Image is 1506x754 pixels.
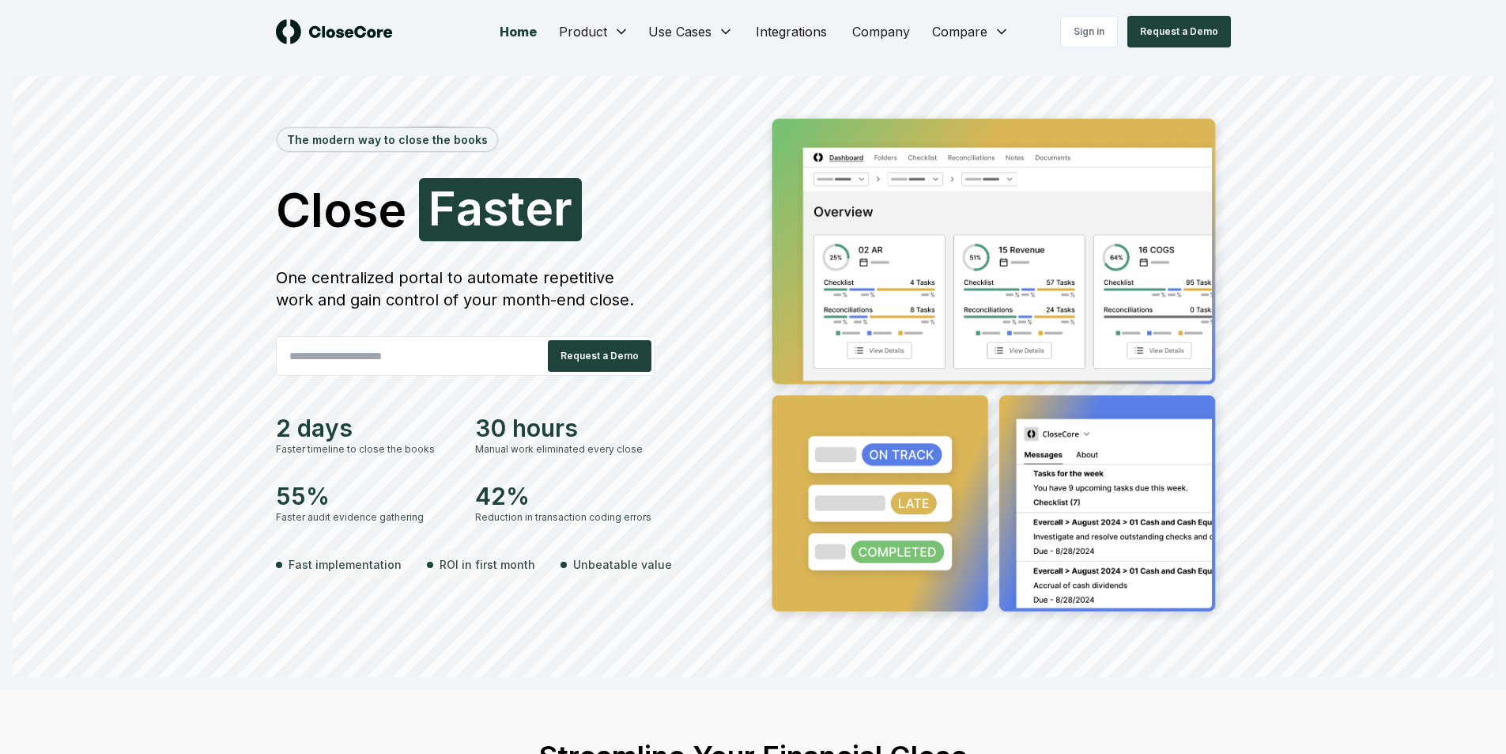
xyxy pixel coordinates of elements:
[483,184,508,232] span: s
[573,556,672,573] span: Unbeatable value
[1127,16,1231,47] button: Request a Demo
[559,22,607,41] span: Product
[276,414,456,442] div: 2 days
[487,16,549,47] a: Home
[276,267,655,311] div: One centralized portal to automate repetitive work and gain control of your month-end close.
[428,184,456,232] span: F
[743,16,840,47] a: Integrations
[475,510,655,525] div: Reduction in transaction coding errors
[525,184,553,232] span: e
[276,442,456,457] div: Faster timeline to close the books
[276,19,393,44] img: logo
[456,184,483,232] span: a
[276,186,406,233] span: Close
[508,184,525,232] span: t
[549,16,639,47] button: Product
[760,108,1231,628] img: Jumbotron
[289,556,402,573] span: Fast implementation
[932,22,987,41] span: Compare
[276,482,456,510] div: 55%
[475,442,655,457] div: Manual work eliminated every close
[648,22,711,41] span: Use Cases
[475,482,655,510] div: 42%
[277,128,497,151] div: The modern way to close the books
[639,16,743,47] button: Use Cases
[840,16,923,47] a: Company
[475,414,655,442] div: 30 hours
[923,16,1019,47] button: Compare
[276,510,456,525] div: Faster audit evidence gathering
[553,184,572,232] span: r
[1060,16,1118,47] a: Sign in
[548,340,651,372] button: Request a Demo
[440,556,535,573] span: ROI in first month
